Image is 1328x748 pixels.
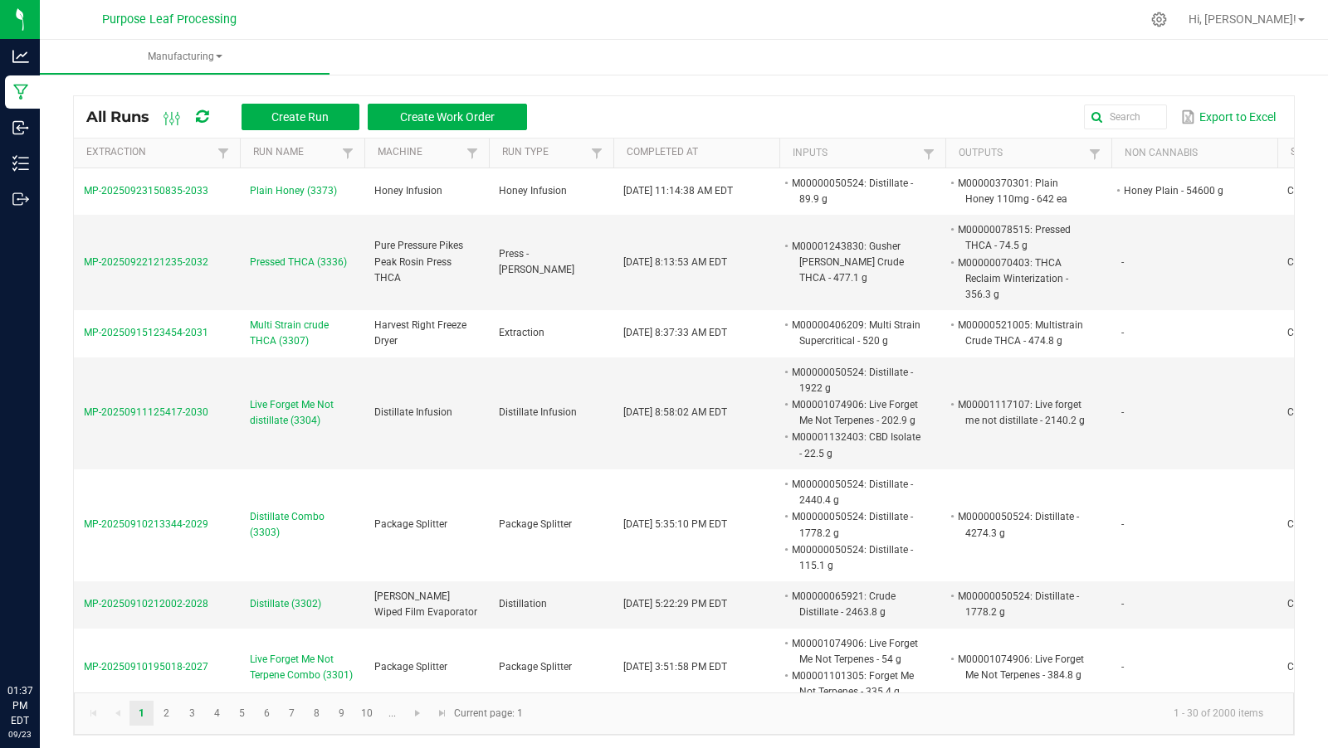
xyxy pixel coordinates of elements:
a: ExtractionSortable [86,146,212,159]
li: M00000065921: Crude Distillate - 2463.8 g [789,588,920,620]
span: MP-20250910195018-2027 [84,661,208,673]
li: Honey Plain - 54600 g [1121,182,1252,199]
th: Outputs [945,138,1111,168]
span: Create Run [271,110,329,124]
a: Page 10 [355,701,379,726]
a: Go to the next page [406,701,430,726]
a: Page 8 [305,701,329,726]
a: Filter [462,143,482,163]
span: Pressed THCA (3336) [250,255,347,270]
span: Distillate Infusion [374,406,452,418]
a: Page 2 [154,701,178,726]
span: Live Forget Me Not Terpene Combo (3301) [250,652,354,683]
span: Go to the last page [436,707,449,720]
span: Manufacturing [40,50,330,64]
li: M00000050524: Distillate - 89.9 g [789,175,920,207]
a: Manufacturing [40,40,330,75]
kendo-pager-info: 1 - 30 of 2000 items [533,700,1277,727]
li: M00000070403: THCA Reclaim Winterization - 356.3 g [955,255,1086,304]
a: Page 9 [330,701,354,726]
iframe: Resource center [17,615,66,665]
a: Filter [587,143,607,163]
span: Honey Infusion [374,185,442,197]
a: Filter [919,143,939,164]
a: Run TypeSortable [502,146,586,159]
a: Page 3 [180,701,204,726]
a: MachineSortable [378,146,461,159]
span: MP-20250910213344-2029 [84,518,208,530]
li: M00000050524: Distillate - 2440.4 g [789,476,920,508]
p: 01:37 PM EDT [7,683,32,728]
span: [DATE] 5:22:29 PM EDT [623,598,727,610]
a: Filter [338,143,358,163]
inline-svg: Inventory [12,155,29,172]
button: Create Run [242,104,359,130]
button: Create Work Order [368,104,527,130]
li: M00000521005: Multistrain Crude THCA - 474.8 g [955,317,1086,349]
span: Multi Strain crude THCA (3307) [250,318,354,349]
iframe: Resource center unread badge [49,613,69,633]
span: Hi, [PERSON_NAME]! [1189,12,1296,26]
th: Inputs [779,138,945,168]
span: [DATE] 8:37:33 AM EDT [623,327,727,338]
span: Package Splitter [374,518,447,530]
a: Page 4 [205,701,229,726]
li: M00001132403: CBD Isolate - 22.5 g [789,429,920,461]
li: M00001117107: Live forget me not distillate - 2140.2 g [955,396,1086,429]
a: Page 7 [280,701,304,726]
li: M00001074906: Live Forget Me Not Terpenes - 54 g [789,635,920,668]
th: Non Cannabis [1111,138,1277,168]
a: Page 1 [129,701,154,726]
div: All Runs [86,103,539,131]
span: Package Splitter [374,661,447,673]
li: M00001074906: Live Forget Me Not Terpenes - 384.8 g [955,651,1086,683]
td: - [1111,629,1277,708]
span: Purpose Leaf Processing [102,12,237,27]
span: MP-20250910212002-2028 [84,598,208,610]
span: Pure Pressure Pikes Peak Rosin Press THCA [374,240,463,283]
span: [DATE] 8:13:53 AM EDT [623,256,727,268]
inline-svg: Analytics [12,48,29,65]
a: Go to the last page [430,701,454,726]
td: - [1111,310,1277,357]
span: [DATE] 11:14:38 AM EDT [623,185,733,197]
span: [DATE] 5:35:10 PM EDT [623,518,727,530]
span: MP-20250923150835-2033 [84,185,208,197]
span: Press - [PERSON_NAME] [499,248,574,275]
li: M00001243830: Gusher [PERSON_NAME] Crude THCA - 477.1 g [789,238,920,287]
span: MP-20250922121235-2032 [84,256,208,268]
div: Manage settings [1149,12,1169,27]
td: - [1111,581,1277,628]
span: Harvest Right Freeze Dryer [374,319,466,347]
span: [DATE] 8:58:02 AM EDT [623,406,727,418]
span: [DATE] 3:51:58 PM EDT [623,661,727,673]
span: Create Work Order [400,110,495,124]
p: 09/23 [7,728,32,741]
inline-svg: Manufacturing [12,84,29,100]
span: [PERSON_NAME] Wiped Film Evaporator [374,590,477,618]
li: M00000050524: Distillate - 115.1 g [789,542,920,574]
span: Live Forget Me Not distillate (3304) [250,397,354,429]
li: M00000406209: Multi Strain Supercritical - 520 g [789,317,920,349]
span: Honey Infusion [499,185,567,197]
span: MP-20250915123454-2031 [84,327,208,338]
a: Filter [213,143,233,163]
li: M00000050524: Distillate - 4274.3 g [955,508,1086,541]
span: Distillate Combo (3303) [250,509,354,541]
td: - [1111,469,1277,581]
li: M00000078515: Pressed THCA - 74.5 g [955,221,1086,254]
li: M00000050524: Distillate - 1778.2 g [789,508,920,541]
kendo-pager: Current page: 1 [74,692,1294,735]
span: Distillate Infusion [499,406,577,418]
span: MP-20250911125417-2030 [84,406,208,418]
a: Run NameSortable [253,146,337,159]
inline-svg: Outbound [12,191,29,207]
button: Export to Excel [1177,103,1280,131]
input: Search [1084,104,1167,129]
a: Page 5 [230,701,254,726]
span: Go to the next page [411,707,424,720]
span: Package Splitter [499,661,572,673]
span: Distillation [499,598,547,610]
li: M00001101305: Forget Me Not Terpenes - 335.4 g [789,668,920,700]
a: Filter [1085,143,1105,164]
